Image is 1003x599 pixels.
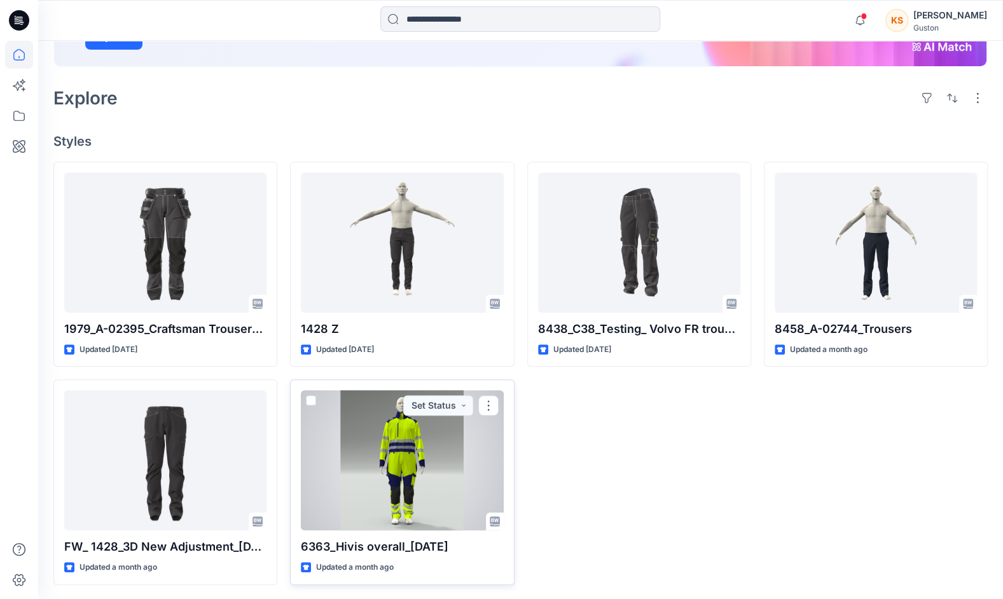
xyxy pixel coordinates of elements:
[80,343,137,356] p: Updated [DATE]
[301,320,503,338] p: 1428 Z
[538,320,740,338] p: 8438_C38_Testing_ Volvo FR trousers Women
[913,23,987,32] div: Guston
[80,561,157,574] p: Updated a month ago
[775,320,977,338] p: 8458_A-02744_Trousers
[913,8,987,23] div: [PERSON_NAME]
[885,9,908,32] div: KS
[775,173,977,313] a: 8458_A-02744_Trousers
[301,390,503,530] a: 6363_Hivis overall_01-09-2025
[301,538,503,556] p: 6363_Hivis overall_[DATE]
[538,173,740,313] a: 8438_C38_Testing_ Volvo FR trousers Women
[301,173,503,313] a: 1428 Z
[64,320,266,338] p: 1979_A-02395_Craftsman Trousers Striker
[790,343,868,356] p: Updated a month ago
[53,88,118,108] h2: Explore
[316,561,394,574] p: Updated a month ago
[53,134,988,149] h4: Styles
[64,173,266,313] a: 1979_A-02395_Craftsman Trousers Striker
[316,343,374,356] p: Updated [DATE]
[64,538,266,556] p: FW_ 1428_3D New Adjustment_[DATE]
[64,390,266,530] a: FW_ 1428_3D New Adjustment_09-09-2025
[553,343,611,356] p: Updated [DATE]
